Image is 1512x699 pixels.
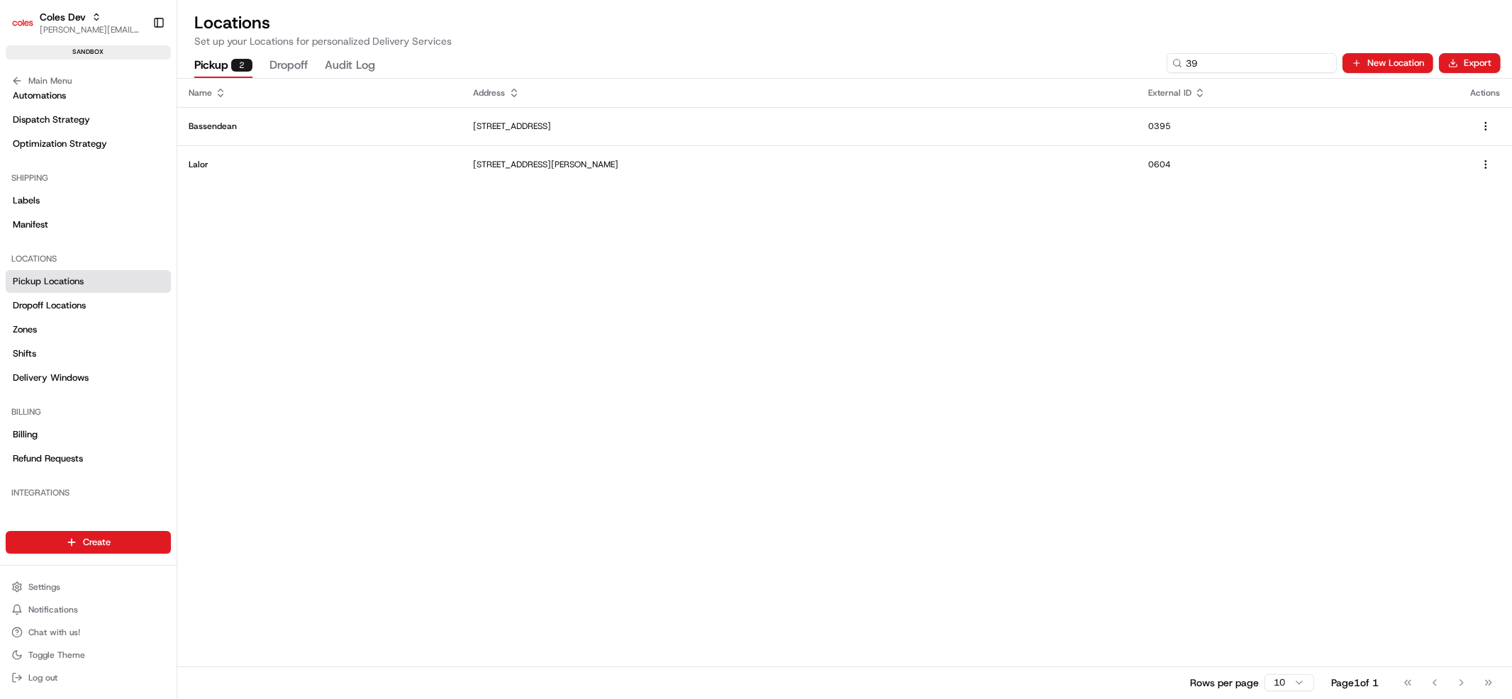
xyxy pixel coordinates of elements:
div: Shipping [6,167,171,189]
button: Settings [6,577,171,597]
button: Log out [6,668,171,688]
p: Set up your Locations for personalized Delivery Services [194,34,1495,48]
span: Labels [13,194,40,207]
div: 2 [231,59,252,72]
span: Chat with us! [28,627,80,638]
div: Billing [6,401,171,423]
p: 0604 [1148,159,1447,170]
button: Chat with us! [6,622,171,642]
button: Start new chat [241,139,258,156]
span: Automations [13,89,66,102]
button: Main Menu [6,71,171,91]
span: Delivery Windows [13,371,89,384]
span: Pickup Locations [13,275,84,288]
p: Bassendean [189,121,451,132]
a: Automations [6,84,171,107]
button: Create [6,531,171,554]
a: Zones [6,318,171,341]
div: 💻 [120,206,131,218]
a: Refund Requests [6,447,171,470]
span: Notifications [28,604,78,615]
span: API Documentation [134,205,228,219]
button: Coles DevColes Dev[PERSON_NAME][EMAIL_ADDRESS][DOMAIN_NAME] [6,6,147,40]
span: Shifts [13,347,36,360]
button: Dropoff [269,54,308,78]
button: Export [1439,53,1501,73]
a: 📗Knowledge Base [9,199,114,225]
h2: Locations [194,11,1495,34]
button: New Location [1343,53,1433,73]
a: Optimization Strategy [6,133,171,155]
div: Name [189,87,451,99]
button: Coles Dev [40,10,86,24]
div: Integrations [6,481,171,504]
span: Pylon [141,240,172,250]
a: Powered byPylon [100,239,172,250]
span: Zones [13,323,37,336]
span: Refund Requests [13,452,83,465]
div: Address [474,87,1126,99]
div: External ID [1148,87,1447,99]
div: Start new chat [48,135,233,149]
div: sandbox [6,45,171,60]
span: Billing [13,428,38,441]
div: 📗 [14,206,26,218]
span: Main Menu [28,75,72,86]
a: Billing [6,423,171,446]
img: Nash [14,13,43,42]
span: Knowledge Base [28,205,109,219]
button: Audit Log [325,54,375,78]
div: Actions [1470,87,1501,99]
a: Pickup Locations [6,270,171,293]
span: Settings [28,581,60,593]
p: Rows per page [1190,676,1259,690]
p: [STREET_ADDRESS][PERSON_NAME] [474,159,1126,170]
a: Shifts [6,342,171,365]
button: Toggle Theme [6,645,171,665]
span: Toggle Theme [28,649,85,661]
button: Pickup [194,54,252,78]
img: Coles Dev [11,11,34,34]
a: Manifest [6,213,171,236]
span: Create [83,536,111,549]
p: Welcome 👋 [14,56,258,79]
div: Locations [6,247,171,270]
span: Dispatch Strategy [13,113,90,126]
span: Dropoff Locations [13,299,86,312]
span: Log out [28,672,57,683]
a: Labels [6,189,171,212]
span: Optimization Strategy [13,138,107,150]
p: Lalor [189,159,451,170]
a: Dropoff Locations [6,294,171,317]
p: 0395 [1148,121,1447,132]
button: Notifications [6,600,171,620]
a: Dispatch Strategy [6,108,171,131]
div: We're available if you need us! [48,149,179,160]
input: Type to search [1167,53,1337,73]
div: Page 1 of 1 [1331,676,1379,690]
button: [PERSON_NAME][EMAIL_ADDRESS][DOMAIN_NAME] [40,24,141,35]
span: Manifest [13,218,48,231]
input: Clear [37,91,234,106]
a: 💻API Documentation [114,199,233,225]
img: 1736555255976-a54dd68f-1ca7-489b-9aae-adbdc363a1c4 [14,135,40,160]
a: Delivery Windows [6,367,171,389]
p: [STREET_ADDRESS] [474,121,1126,132]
